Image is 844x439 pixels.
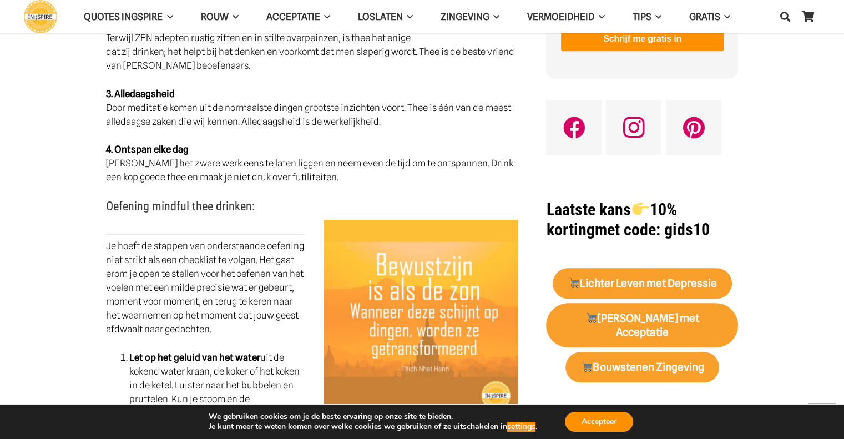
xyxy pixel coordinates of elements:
[632,200,649,217] img: 👉
[106,143,518,184] p: [PERSON_NAME] het zware werk eens te laten liggen en neem even de tijd om te ontspannen. Drink ee...
[186,3,252,31] a: ROUWROUW Menu
[582,361,592,372] img: 🛒
[209,422,537,432] p: Je kunt meer te weten komen over welke cookies we gebruiken of ze uitschakelen in .
[546,100,602,155] a: Facebook
[561,27,724,51] button: Schrijf me gratis in
[163,3,173,31] span: QUOTES INGSPIRE Menu
[507,422,535,432] button: settings
[546,303,738,347] a: 🛒[PERSON_NAME] met Acceptatie
[320,3,330,31] span: Acceptatie Menu
[106,88,175,99] strong: 3. Alledaagsheid
[675,3,744,31] a: GRATISGRATIS Menu
[84,11,163,22] span: QUOTES INGSPIRE
[324,220,518,414] img: Citaat van spiritueel leider Thich Nhat Hanh: Bewustzijn is als de zon. Wanneer deze schijnt op d...
[106,239,518,336] p: Je hoeft de stappen van onderstaande oefening niet strikt als een checklist te volgen. Het gaat e...
[129,352,260,363] strong: Let op het geluid van het water
[489,3,499,31] span: Zingeving Menu
[266,11,320,22] span: Acceptatie
[618,3,675,31] a: TIPSTIPS Menu
[808,403,836,431] a: Terug naar top
[344,3,427,31] a: LoslatenLoslaten Menu
[106,144,189,155] strong: 4. Ontspan elke dag
[70,3,186,31] a: QUOTES INGSPIREQUOTES INGSPIRE Menu
[527,11,594,22] span: VERMOEIDHEID
[441,11,489,22] span: Zingeving
[106,87,518,129] p: Door meditatie komen uit de normaalste dingen grootste inzichten voort. Thee is één van de meest ...
[106,17,518,73] p: Terwijl ZEN adepten rustig zitten en in stilte overpeinzen, is thee het enige dat zij drinken; he...
[565,352,719,382] a: 🛒Bouwstenen Zingeving
[720,3,730,31] span: GRATIS Menu
[651,3,661,31] span: TIPS Menu
[586,312,597,323] img: 🛒
[568,277,717,290] strong: Lichter Leven met Depressie
[546,200,676,239] strong: Laatste kans 10% korting
[553,268,732,299] a: 🛒Lichter Leven met Depressie
[427,3,513,31] a: ZingevingZingeving Menu
[632,11,651,22] span: TIPS
[252,3,344,31] a: AcceptatieAcceptatie Menu
[774,3,796,31] a: Zoeken
[569,277,579,288] img: 🛒
[106,199,518,220] h3: Oefening mindful thee drinken:
[200,11,228,22] span: ROUW
[594,3,604,31] span: VERMOEIDHEID Menu
[581,361,704,374] strong: Bouwstenen Zingeving
[666,100,721,155] a: Pinterest
[585,312,699,339] strong: [PERSON_NAME] met Acceptatie
[546,200,738,240] h1: met code: gids10
[565,412,633,432] button: Accepteer
[513,3,618,31] a: VERMOEIDHEIDVERMOEIDHEID Menu
[606,100,661,155] a: Instagram
[209,412,537,422] p: We gebruiken cookies om je de beste ervaring op onze site te bieden.
[403,3,413,31] span: Loslaten Menu
[228,3,238,31] span: ROUW Menu
[358,11,403,22] span: Loslaten
[689,11,720,22] span: GRATIS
